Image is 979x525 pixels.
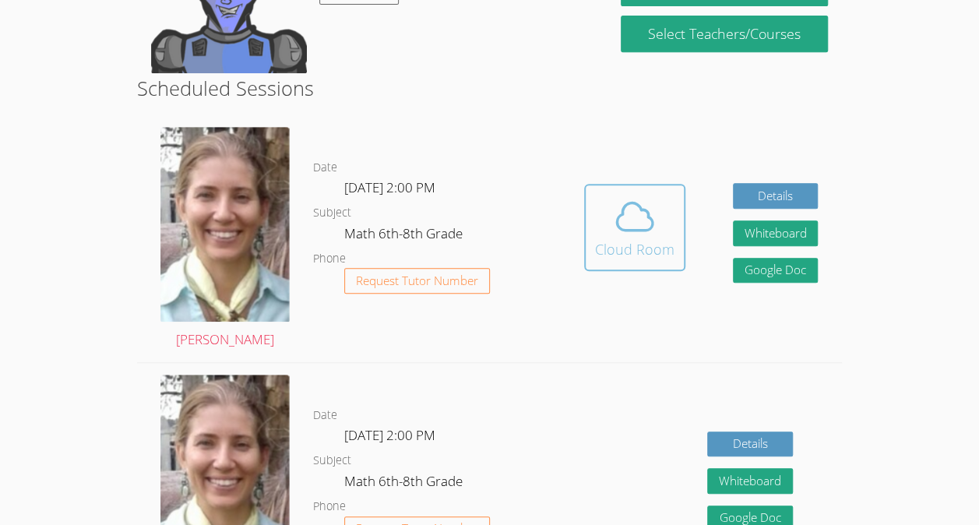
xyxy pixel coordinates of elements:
button: Cloud Room [584,184,685,271]
dt: Date [313,158,337,178]
dd: Math 6th-8th Grade [344,470,466,497]
dd: Math 6th-8th Grade [344,223,466,249]
a: Details [707,432,793,457]
a: Google Doc [733,258,819,284]
div: Cloud Room [595,238,674,260]
button: Request Tutor Number [344,268,490,294]
button: Whiteboard [707,468,793,494]
dt: Date [313,406,337,425]
a: Select Teachers/Courses [621,16,827,52]
dt: Phone [313,497,346,516]
span: [DATE] 2:00 PM [344,426,435,444]
span: Request Tutor Number [356,275,478,287]
a: [PERSON_NAME] [160,127,290,351]
dt: Subject [313,203,351,223]
img: Screenshot%202024-09-06%20202226%20-%20Cropped.png [160,127,290,321]
dt: Phone [313,249,346,269]
span: [DATE] 2:00 PM [344,178,435,196]
dt: Subject [313,451,351,470]
h2: Scheduled Sessions [137,73,842,103]
a: Details [733,183,819,209]
button: Whiteboard [733,220,819,246]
